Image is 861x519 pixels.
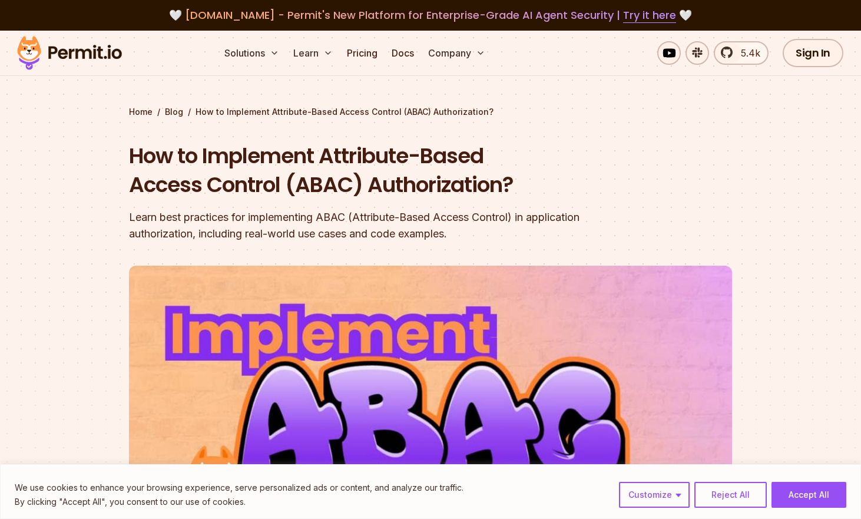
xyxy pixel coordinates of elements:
span: [DOMAIN_NAME] - Permit's New Platform for Enterprise-Grade AI Agent Security | [185,8,676,22]
img: Permit logo [12,33,127,73]
a: Try it here [623,8,676,23]
div: / / [129,106,732,118]
button: Reject All [694,482,767,508]
button: Solutions [220,41,284,65]
span: 5.4k [734,46,760,60]
button: Company [423,41,490,65]
button: Customize [619,482,690,508]
a: Blog [165,106,183,118]
div: 🤍 🤍 [28,7,833,24]
a: Sign In [783,39,843,67]
div: Learn best practices for implementing ABAC (Attribute-Based Access Control) in application author... [129,209,581,242]
a: Home [129,106,153,118]
button: Learn [289,41,337,65]
p: We use cookies to enhance your browsing experience, serve personalized ads or content, and analyz... [15,481,463,495]
a: Docs [387,41,419,65]
button: Accept All [771,482,846,508]
p: By clicking "Accept All", you consent to our use of cookies. [15,495,463,509]
a: 5.4k [714,41,769,65]
a: Pricing [342,41,382,65]
h1: How to Implement Attribute-Based Access Control (ABAC) Authorization? [129,141,581,200]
